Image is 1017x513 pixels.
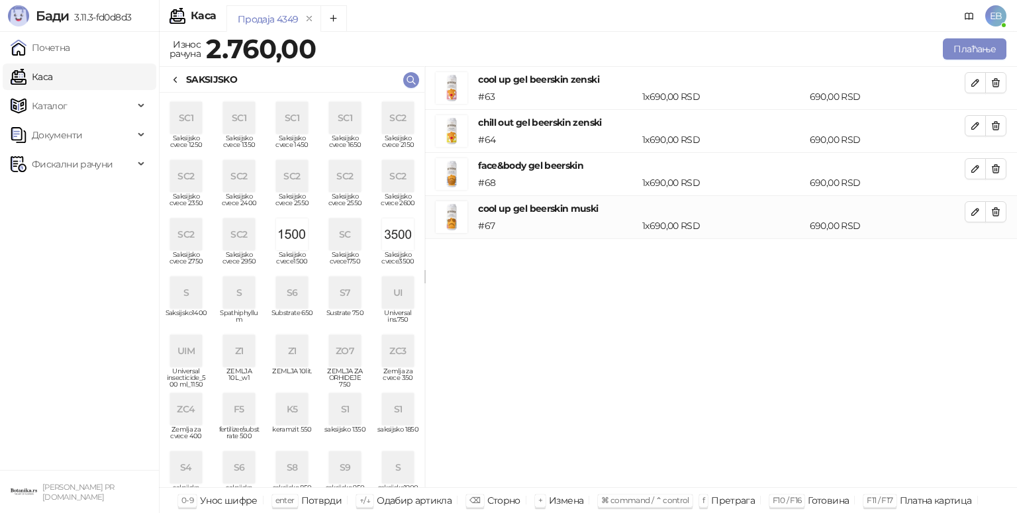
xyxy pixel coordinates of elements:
span: F11 / F17 [867,495,893,505]
div: # 64 [475,132,640,147]
span: saksijsko 1350 [324,426,366,446]
div: Z1 [276,335,308,367]
button: remove [301,13,318,24]
div: ZC4 [170,393,202,425]
span: saksijsko 1850 [377,426,419,446]
button: Плаћање [943,38,1006,60]
span: f [702,495,704,505]
h4: cool up gel beerskin muski [478,201,965,216]
span: Документи [32,122,82,148]
div: S1 [382,393,414,425]
div: # 63 [475,89,640,104]
span: Saksijsko cvece 2350 [165,193,207,213]
span: saksijsko1900 [377,485,419,504]
div: Продаја 4349 [238,12,298,26]
div: S [382,451,414,483]
div: 690,00 RSD [807,89,967,104]
div: UIM [170,335,202,367]
div: ZO7 [329,335,361,367]
a: Почетна [11,34,70,61]
span: enter [275,495,295,505]
button: Add tab [320,5,347,32]
div: # 67 [475,218,640,233]
div: # 68 [475,175,640,190]
div: SC2 [329,160,361,192]
span: Universal insecticide_500 ml_1150 [165,368,207,388]
span: F10 / F16 [773,495,801,505]
div: SC1 [223,102,255,134]
h4: chill out gel beerskin zenski [478,115,965,130]
div: S4 [170,451,202,483]
span: Saksijsko cvece1750 [324,252,366,271]
div: SC2 [170,160,202,192]
img: 64x64-companyLogo-0e2e8aaa-0bd2-431b-8613-6e3c65811325.png [11,479,37,505]
span: Zemlja za cvece 400 [165,426,207,446]
div: F5 [223,393,255,425]
div: grid [160,93,424,487]
div: S6 [223,451,255,483]
span: Saksijsko cvece 2600 [377,193,419,213]
span: Saksijsko cvece 2400 [218,193,260,213]
div: S8 [276,451,308,483]
div: S9 [329,451,361,483]
span: saksijsko 6250 [218,485,260,504]
span: Каталог [32,93,68,119]
span: ZEMLJA 10lit. [271,368,313,388]
div: Унос шифре [200,492,258,509]
span: Saksijsko cvece 1250 [165,135,207,155]
div: SC1 [329,102,361,134]
div: SC2 [170,218,202,250]
span: Saksijsko cvece 2150 [377,135,419,155]
div: SC2 [276,160,308,192]
span: Saksijsko cvece1500 [271,252,313,271]
div: SC2 [223,218,255,250]
div: Одабир артикла [377,492,452,509]
div: Z1 [223,335,255,367]
div: S6 [276,277,308,308]
div: Каса [191,11,216,21]
div: ZC3 [382,335,414,367]
div: SC2 [382,102,414,134]
div: Измена [549,492,583,509]
span: keramzit 550 [271,426,313,446]
span: ⌫ [469,495,480,505]
div: 1 x 690,00 RSD [640,132,807,147]
span: Saksijsko cvece 1450 [271,135,313,155]
span: Substrate 650 [271,310,313,330]
div: Платна картица [900,492,972,509]
span: Фискални рачуни [32,151,113,177]
div: Сторно [487,492,520,509]
span: + [538,495,542,505]
a: Документација [959,5,980,26]
span: Universal ins.750 [377,310,419,330]
div: SC1 [170,102,202,134]
span: 0-9 [181,495,193,505]
span: Saksijsko cvece 2750 [165,252,207,271]
span: Saksijsko cvece 2950 [218,252,260,271]
a: Каса [11,64,52,90]
div: Износ рачуна [167,36,203,62]
span: Spathiphyllum [218,310,260,330]
div: Потврди [301,492,342,509]
div: 690,00 RSD [807,132,967,147]
h4: cool up gel beerskin zenski [478,72,965,87]
span: EB [985,5,1006,26]
div: SC2 [382,160,414,192]
div: 1 x 690,00 RSD [640,218,807,233]
strong: 2.760,00 [206,32,316,65]
div: SAKSIJSKO [186,72,237,87]
span: Saksijsko cvece 2550 [324,193,366,213]
div: K5 [276,393,308,425]
span: saksijsko 950 [324,485,366,504]
span: Бади [36,8,69,24]
span: Saksijsko cvece 2550 [271,193,313,213]
div: S1 [329,393,361,425]
span: Sustrate 750 [324,310,366,330]
span: ZEMLJA ZA ORHIDEJE 750 [324,368,366,388]
span: saksijsko 850 [271,485,313,504]
span: saksijsko 4750 [165,485,207,504]
span: ZEMLJA 10L_w1 [218,368,260,388]
span: 3.11.3-fd0d8d3 [69,11,131,23]
div: UI [382,277,414,308]
img: Logo [8,5,29,26]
